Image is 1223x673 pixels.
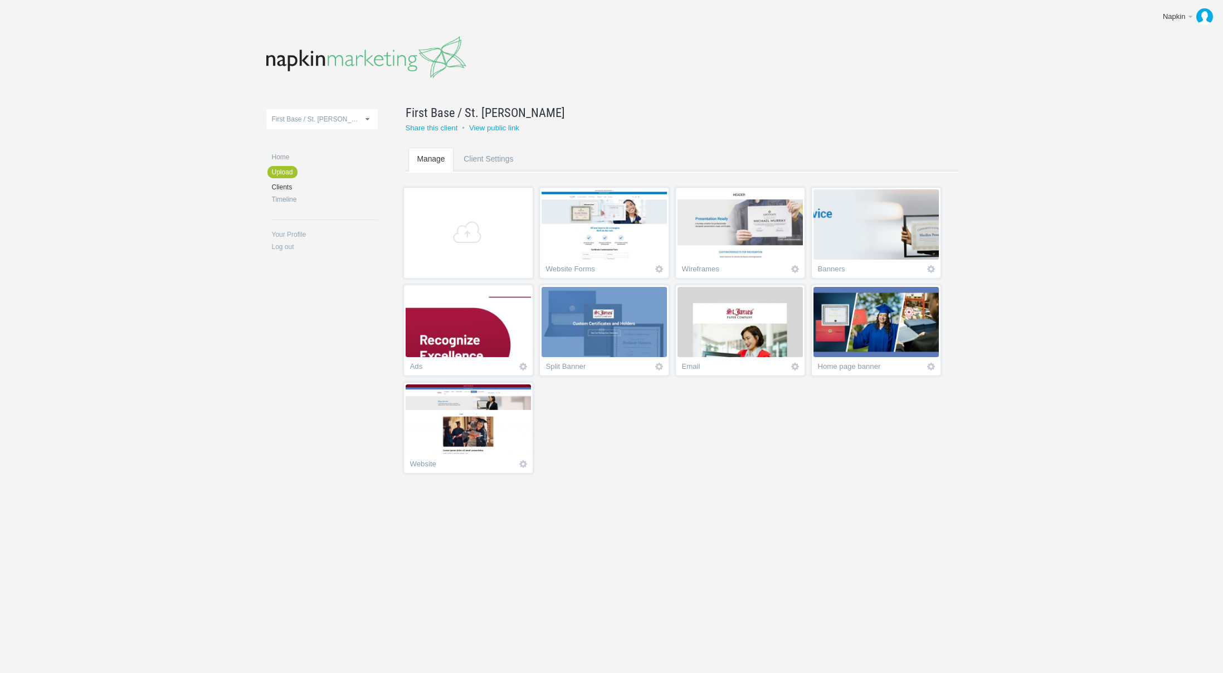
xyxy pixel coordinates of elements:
li: Contains 6 images [674,186,807,280]
small: • [462,124,465,132]
img: 962c44cf9417398e979bba9dc8fee69e [1196,8,1213,25]
img: napkinmarketing_zocd17_thumb.jpg [813,287,939,357]
a: Icon [926,362,936,372]
li: Contains 2 images [402,381,535,475]
img: napkinmarketing_iufpu6_thumb.jpg [406,384,531,455]
span: First Base / St. [PERSON_NAME] [272,115,373,123]
img: napkinmarketing-logo_20160520102043.png [266,36,466,79]
a: Icon [518,459,528,469]
a: First Base / St. [PERSON_NAME] [406,104,930,121]
a: Home [272,154,378,160]
div: Wireframes [682,265,785,276]
a: Share this client [406,124,458,132]
a: Your Profile [272,231,378,238]
a: Icon [926,264,936,274]
div: Napkin [1163,11,1186,22]
li: Contains 10 images [810,283,943,378]
a: Icon [790,362,800,372]
a: Napkin [1154,6,1217,28]
span: + [410,221,526,243]
a: Icon [518,362,528,372]
div: Website Forms [546,265,649,276]
div: Split Banner [546,363,649,374]
li: Contains 5 images [538,283,671,378]
img: napkinmarketing_xhroti_thumb.jpg [678,287,803,357]
a: Clients [272,184,378,191]
img: napkinmarketing_6k6hex_thumb.jpg [542,287,667,357]
div: Website [410,460,513,471]
li: Contains 5 images [674,283,807,378]
div: Home page banner [818,363,921,374]
span: First Base / St. [PERSON_NAME] [406,104,565,121]
a: Manage [408,148,454,192]
div: Ads [410,363,513,374]
a: Timeline [272,196,378,203]
img: napkinmarketing_iuh2o5_thumb.jpg [678,189,803,260]
img: napkinmarketing_1uxvjs_thumb.jpg [542,189,667,260]
a: Icon [790,264,800,274]
a: Upload [267,166,298,178]
li: Contains 8 images [538,186,671,280]
a: Client Settings [455,148,522,192]
li: Contains 16 images [402,283,535,378]
a: Log out [272,243,378,250]
li: Contains 3 images [810,186,943,280]
img: napkinmarketing_q0t4jk_thumb.jpg [813,189,939,260]
a: Icon [654,264,664,274]
a: + [403,187,533,279]
img: napkinmarketing_vgyx58_thumb.jpg [406,287,531,357]
a: View public link [469,124,519,132]
a: Icon [654,362,664,372]
div: Email [682,363,785,374]
div: Banners [818,265,921,276]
